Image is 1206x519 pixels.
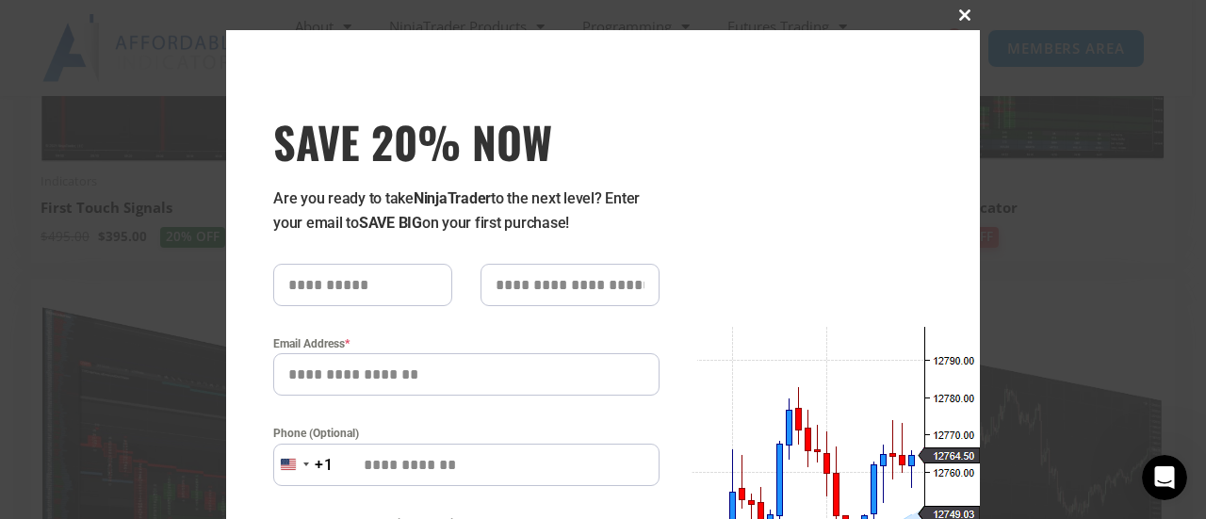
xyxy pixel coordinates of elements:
label: Email Address [273,334,660,353]
div: +1 [315,453,334,478]
p: Are you ready to take to the next level? Enter your email to on your first purchase! [273,187,660,235]
label: Phone (Optional) [273,424,660,443]
strong: SAVE BIG [359,214,422,232]
span: SAVE 20% NOW [273,115,660,168]
strong: NinjaTrader [414,189,491,207]
button: Selected country [273,444,334,486]
iframe: Intercom live chat [1142,455,1187,500]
